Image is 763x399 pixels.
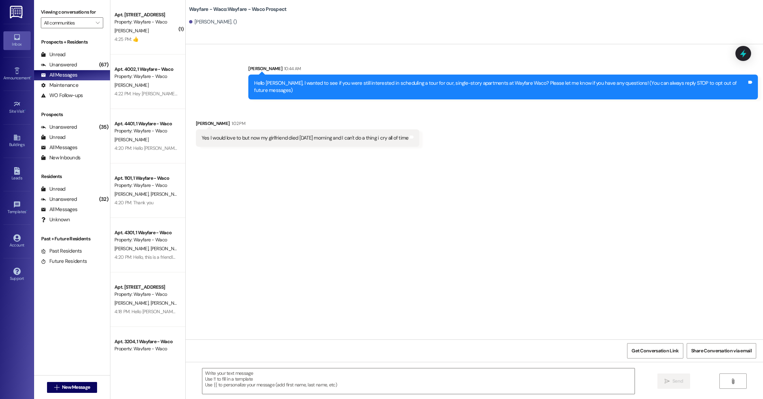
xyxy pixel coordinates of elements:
i:  [54,385,59,390]
div: 4:22 PM: Hey [PERSON_NAME], I hope you are having a good day! I know we moved you guys pretty qui... [114,91,742,97]
div: [PERSON_NAME] [248,65,758,75]
div: Unanswered [41,196,77,203]
span: Send [672,378,683,385]
div: Unread [41,134,65,141]
div: Prospects + Residents [34,38,110,46]
div: Prospects [34,111,110,118]
div: Unread [41,51,65,58]
a: Inbox [3,31,31,50]
div: Property: Wayfare - Waco [114,127,177,134]
div: Yes I would love to but now my girlfriend died [DATE] morning and I can't do a thing i cry all of... [202,134,409,142]
div: Apt. 4301, 1 Wayfare - Waco [114,229,177,236]
img: ResiDesk Logo [10,6,24,18]
div: Apt. 4401, 1 Wayfare - Waco [114,120,177,127]
input: All communities [44,17,92,28]
div: Maintenance [41,82,78,89]
span: • [30,75,31,79]
span: [PERSON_NAME] [114,82,149,88]
div: All Messages [41,71,77,79]
a: Templates • [3,199,31,217]
div: 4:18 PM: Hello [PERSON_NAME] and [PERSON_NAME], this is a friendly reminder that pest control wil... [114,308,730,315]
label: Viewing conversations for [41,7,103,17]
button: Share Conversation via email [687,343,756,358]
button: Get Conversation Link [627,343,683,358]
div: 4:20 PM: Hello [PERSON_NAME], this is a friendly reminder that pest control will be on-site [DATE... [114,145,688,151]
b: Wayfare - Waco: Wayfare - Waco Prospect [189,6,287,13]
div: Apt. 3204, 1 Wayfare - Waco [114,338,177,345]
i:  [96,20,99,26]
div: Unread [41,186,65,193]
div: Hello [PERSON_NAME], I wanted to see if you were still interested in scheduling a tour for our, s... [254,80,747,94]
span: [PERSON_NAME] [150,300,184,306]
div: Property: Wayfare - Waco [114,236,177,243]
a: Support [3,266,31,284]
div: 10:44 AM [282,65,301,72]
div: Property: Wayfare - Waco [114,291,177,298]
div: Apt. [STREET_ADDRESS] [114,11,177,18]
div: Apt. [STREET_ADDRESS] [114,284,177,291]
div: (67) [97,60,110,70]
div: All Messages [41,206,77,213]
button: New Message [47,382,97,393]
div: 4:20 PM: Thank you [114,199,153,206]
div: (35) [97,122,110,132]
div: WO Follow-ups [41,92,83,99]
div: 4:25 PM: 👍 [114,36,138,42]
span: [PERSON_NAME] [114,28,149,34]
span: [PERSON_NAME] [150,245,184,252]
span: Get Conversation Link [632,347,679,354]
div: All Messages [41,144,77,151]
a: Site Visit • [3,98,31,117]
i:  [730,379,735,384]
span: • [25,108,26,113]
div: (32) [97,194,110,205]
div: 4:20 PM: Hello, this is a friendly reminder that pest control will be on-site [DATE]. Please make... [114,254,653,260]
a: Buildings [3,132,31,150]
div: Unknown [41,216,70,223]
a: Account [3,232,31,251]
span: [PERSON_NAME] [114,300,151,306]
span: New Message [62,384,90,391]
div: Property: Wayfare - Waco [114,18,177,26]
div: Future Residents [41,258,87,265]
div: Past Residents [41,248,82,255]
div: Apt. 4002, 1 Wayfare - Waco [114,66,177,73]
div: Past + Future Residents [34,235,110,242]
div: [PERSON_NAME]. () [189,18,237,26]
div: 1:02 PM [230,120,245,127]
div: New Inbounds [41,154,80,161]
span: [PERSON_NAME] [114,191,151,197]
span: [PERSON_NAME] [150,191,184,197]
span: Share Conversation via email [691,347,752,354]
div: Property: Wayfare - Waco [114,182,177,189]
i:  [665,379,670,384]
span: [PERSON_NAME] [114,245,151,252]
div: Property: Wayfare - Waco [114,73,177,80]
div: [PERSON_NAME] [196,120,420,129]
div: Unanswered [41,61,77,68]
button: Send [657,373,690,389]
div: Property: Wayfare - Waco [114,345,177,352]
a: Leads [3,165,31,183]
div: Unanswered [41,124,77,131]
span: [PERSON_NAME] [114,137,149,143]
div: Apt. 1101, 1 Wayfare - Waco [114,175,177,182]
span: • [26,208,27,213]
div: Residents [34,173,110,180]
